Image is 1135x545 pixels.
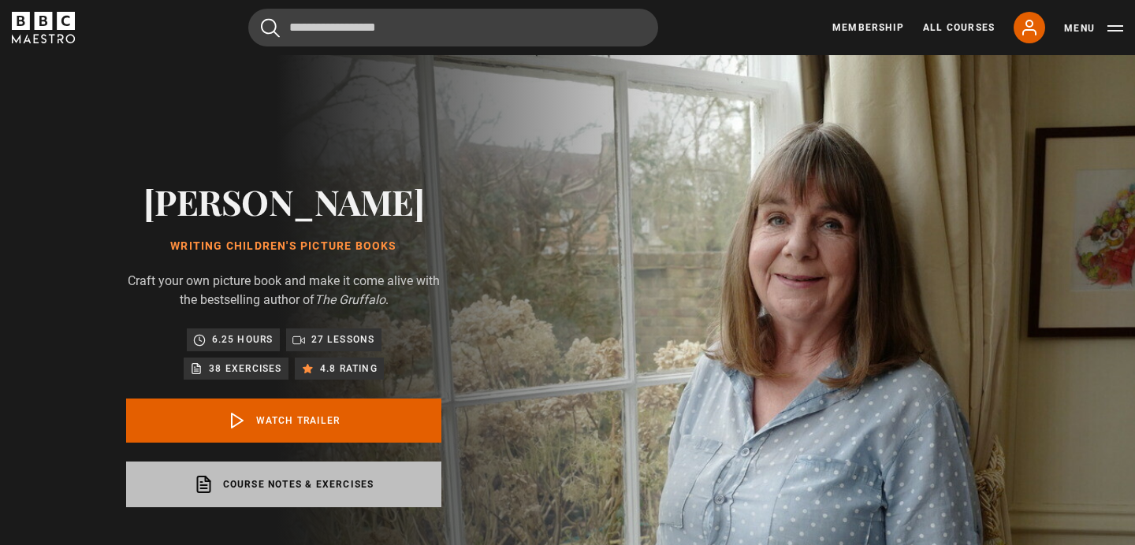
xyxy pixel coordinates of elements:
h1: Writing Children's Picture Books [126,240,441,253]
button: Submit the search query [261,18,280,38]
a: Membership [832,20,904,35]
i: The Gruffalo [314,292,385,307]
a: Course notes & exercises [126,462,441,507]
p: 6.25 hours [212,332,274,347]
p: 38 exercises [209,361,281,376]
button: Toggle navigation [1064,20,1123,36]
input: Search [248,9,658,46]
a: Watch Trailer [126,399,441,443]
a: All Courses [923,20,995,35]
p: 4.8 rating [320,361,378,376]
svg: BBC Maestro [12,12,75,43]
p: Craft your own picture book and make it come alive with the bestselling author of . [126,272,441,310]
p: 27 lessons [311,332,375,347]
h2: [PERSON_NAME] [126,181,441,221]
